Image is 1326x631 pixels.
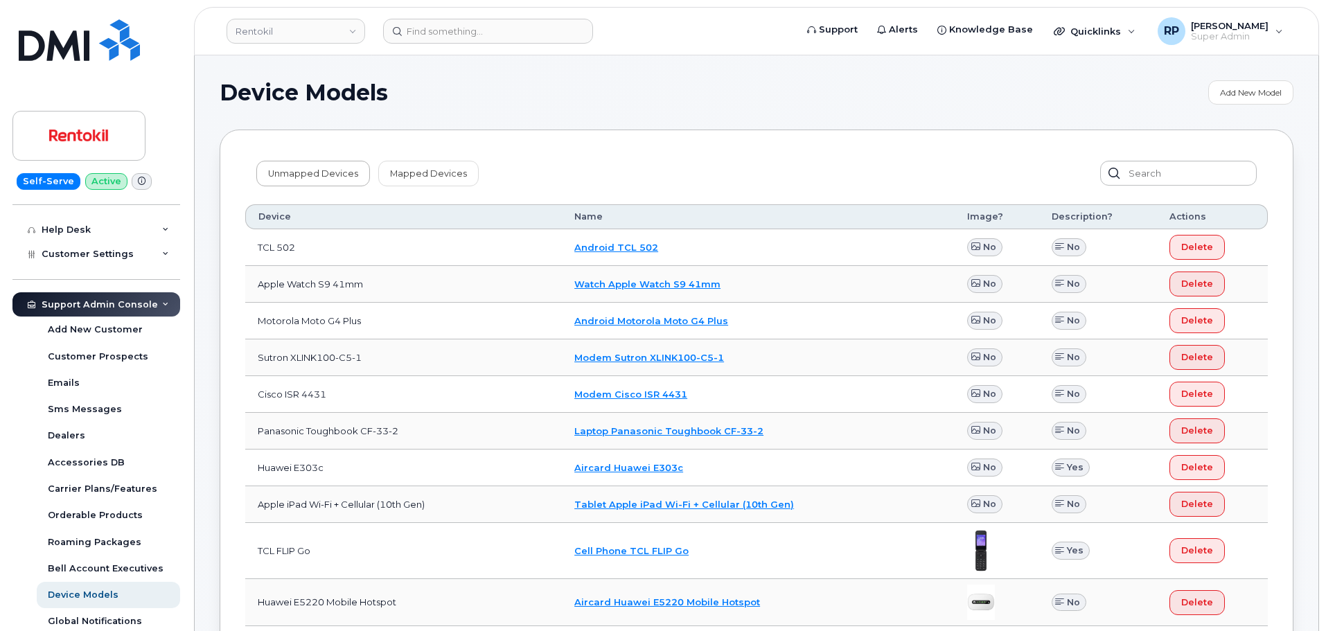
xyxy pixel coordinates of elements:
span: No [1067,497,1080,510]
button: Delete [1169,455,1225,480]
td: Cisco ISR 4431 [245,376,562,413]
img: E5220.jpg [967,585,995,620]
button: Delete [1169,235,1225,260]
span: Delete [1181,497,1213,510]
span: No [983,497,996,510]
td: TCL 502 [245,229,562,266]
span: No [983,461,996,474]
th: Image? [955,204,1038,229]
span: No [1067,277,1080,290]
a: Tablet Apple iPad Wi-Fi + Cellular (10th Gen) [574,499,794,510]
span: Delete [1181,240,1213,254]
button: Delete [1169,492,1225,517]
span: No [1067,240,1080,254]
span: Device Models [220,82,388,103]
span: No [983,240,996,254]
span: No [1067,424,1080,437]
span: No [983,350,996,364]
span: Yes [1067,461,1084,474]
span: Delete [1181,387,1213,400]
span: No [983,314,996,327]
button: Delete [1169,590,1225,615]
th: Name [562,204,955,229]
span: No [983,387,996,400]
img: TCL-FLIP-Go-Midnight-Blue-frontimage.png [967,528,995,573]
button: Delete [1169,308,1225,333]
input: Search [1100,161,1257,186]
span: Delete [1181,461,1213,474]
a: Add New Model [1208,80,1293,105]
span: No [983,424,996,437]
span: No [1067,350,1080,364]
span: Yes [1067,544,1084,557]
span: No [1067,596,1080,609]
a: Aircard Huawei E303c [574,462,683,473]
a: Android Motorola Moto G4 Plus [574,315,728,326]
td: Panasonic Toughbook CF-33-2 [245,413,562,450]
a: Android TCL 502 [574,242,658,253]
td: Apple Watch S9 41mm [245,266,562,303]
button: Delete [1169,272,1225,296]
span: No [1067,387,1080,400]
td: Huawei E5220 Mobile Hotspot [245,579,562,626]
span: Delete [1181,544,1213,557]
a: Mapped Devices [378,161,479,186]
button: Delete [1169,538,1225,563]
a: Aircard Huawei E5220 Mobile Hotspot [574,596,760,607]
a: Laptop Panasonic Toughbook CF-33-2 [574,425,763,436]
a: Unmapped Devices [256,161,370,186]
button: Delete [1169,345,1225,370]
td: Huawei E303c [245,450,562,486]
span: Delete [1181,596,1213,609]
span: Delete [1181,350,1213,364]
td: Motorola Moto G4 Plus [245,303,562,339]
span: Delete [1181,277,1213,290]
span: No [983,277,996,290]
span: Delete [1181,314,1213,327]
span: No [1067,314,1080,327]
td: Sutron XLINK100-C5-1 [245,339,562,376]
th: Actions [1157,204,1268,229]
td: TCL FLIP Go [245,523,562,579]
span: Delete [1181,424,1213,437]
td: Apple iPad Wi-Fi + Cellular (10th Gen) [245,486,562,523]
a: Watch Apple Watch S9 41mm [574,278,721,290]
button: Delete [1169,418,1225,443]
iframe: Messenger Launcher [1266,571,1316,621]
button: Delete [1169,382,1225,407]
th: Device [245,204,562,229]
th: Description? [1039,204,1158,229]
a: Cell Phone TCL FLIP Go [574,545,689,556]
a: Modem Sutron XLINK100-C5-1 [574,352,724,363]
a: Modem Cisco ISR 4431 [574,389,687,400]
